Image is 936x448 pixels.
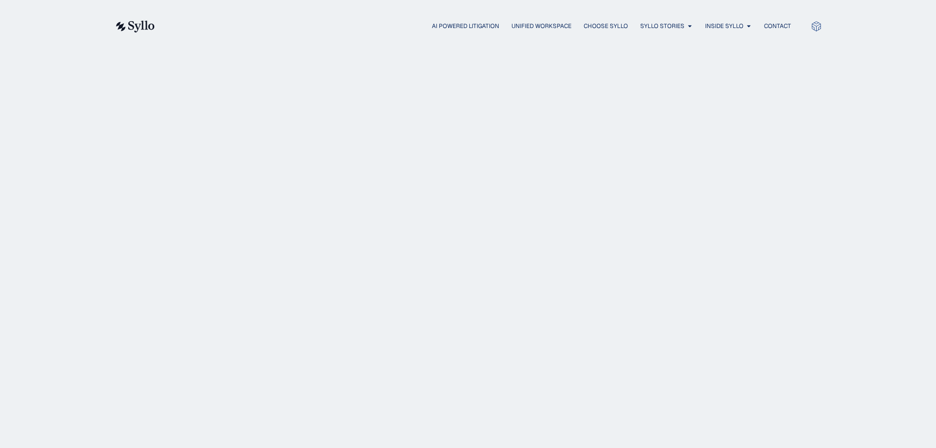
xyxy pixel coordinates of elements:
a: Inside Syllo [705,22,743,30]
a: Syllo Stories [640,22,684,30]
div: Menu Toggle [174,22,791,31]
a: AI Powered Litigation [432,22,499,30]
img: syllo [114,21,155,32]
a: Choose Syllo [584,22,628,30]
a: Unified Workspace [511,22,571,30]
nav: Menu [174,22,791,31]
a: Contact [764,22,791,30]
